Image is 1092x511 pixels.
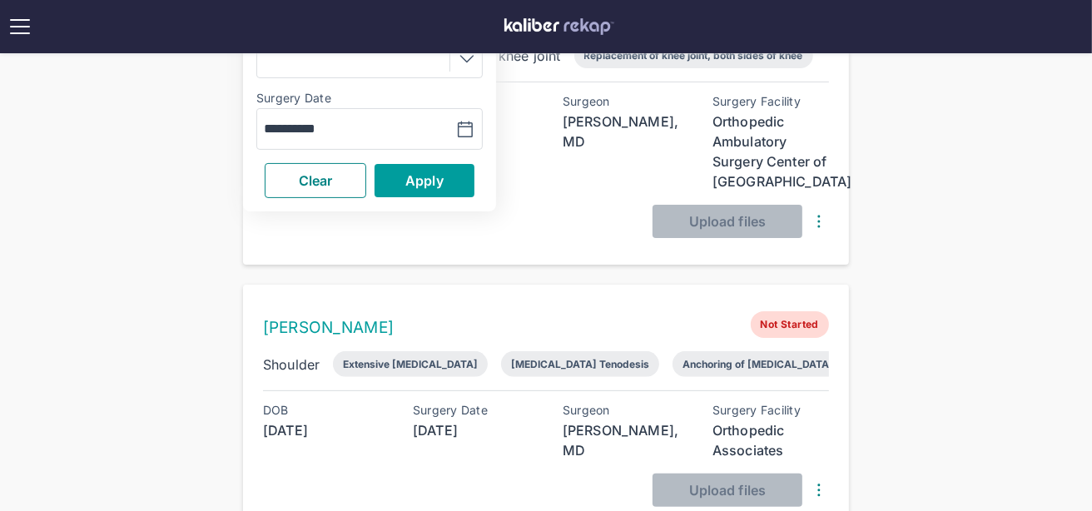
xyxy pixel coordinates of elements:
span: Apply [405,172,444,189]
div: [DATE] [413,420,529,440]
div: Surgery Date [413,404,529,417]
div: [PERSON_NAME], MD [563,420,679,460]
img: DotsThreeVertical.31cb0eda.svg [809,480,829,500]
img: kaliber labs logo [504,18,614,35]
label: Surgery Date [256,92,483,105]
span: Clear [299,172,333,189]
div: [DATE] [263,420,380,440]
div: Surgeon [563,95,679,108]
div: Surgery Facility [712,95,829,108]
div: Surgeon [563,404,679,417]
div: Anchoring of [MEDICAL_DATA] tendon [682,358,869,370]
span: Not Started [751,311,829,338]
div: Extensive [MEDICAL_DATA] [343,358,478,370]
div: DOB [263,404,380,417]
img: open menu icon [7,13,33,40]
span: Upload files [689,213,766,230]
button: Upload files [653,474,802,507]
div: Orthopedic Associates [712,420,829,460]
div: Shoulder [263,355,320,375]
img: DotsThreeVertical.31cb0eda.svg [809,211,829,231]
span: Upload files [689,482,766,499]
button: Apply [375,164,474,197]
div: [PERSON_NAME], MD [563,112,679,151]
div: [MEDICAL_DATA] Tenodesis [511,358,649,370]
button: Clear [265,163,366,198]
a: [PERSON_NAME] [263,318,394,337]
div: Orthopedic Ambulatory Surgery Center of [GEOGRAPHIC_DATA] [712,112,829,191]
div: Surgery Facility [712,404,829,417]
div: Replacement of knee joint, both sides of knee [584,49,803,62]
button: Upload files [653,205,802,238]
